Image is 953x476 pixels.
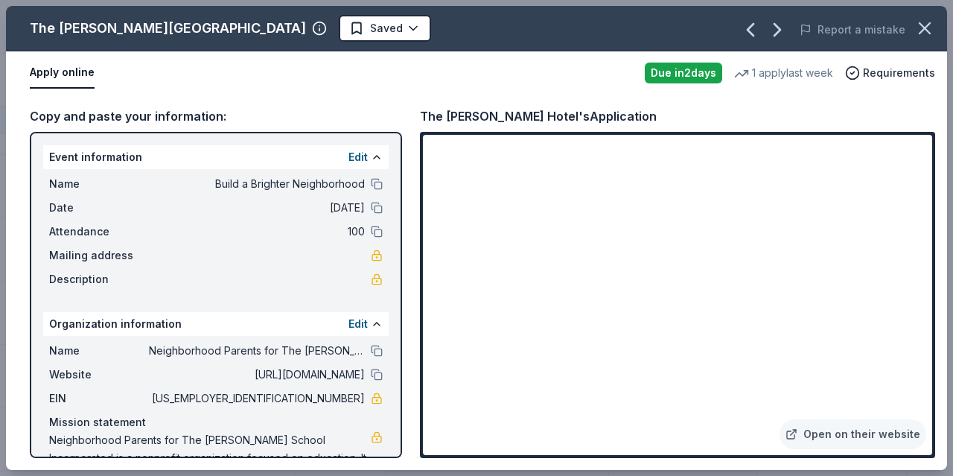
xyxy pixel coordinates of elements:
[370,19,403,37] span: Saved
[339,15,431,42] button: Saved
[49,342,149,360] span: Name
[645,63,722,83] div: Due in 2 days
[149,390,365,407] span: [US_EMPLOYER_IDENTIFICATION_NUMBER]
[49,270,149,288] span: Description
[30,57,95,89] button: Apply online
[149,199,365,217] span: [DATE]
[845,64,935,82] button: Requirements
[49,223,149,241] span: Attendance
[49,413,383,431] div: Mission statement
[49,247,149,264] span: Mailing address
[780,419,926,449] a: Open on their website
[800,21,905,39] button: Report a mistake
[49,366,149,384] span: Website
[863,64,935,82] span: Requirements
[149,366,365,384] span: [URL][DOMAIN_NAME]
[30,16,306,40] div: The [PERSON_NAME][GEOGRAPHIC_DATA]
[49,175,149,193] span: Name
[30,107,402,126] div: Copy and paste your information:
[149,223,365,241] span: 100
[348,148,368,166] button: Edit
[149,342,365,360] span: Neighborhood Parents for The [PERSON_NAME] School Incorporated
[734,64,833,82] div: 1 apply last week
[43,145,389,169] div: Event information
[49,199,149,217] span: Date
[348,315,368,333] button: Edit
[149,175,365,193] span: Build a Brighter Neighborhood
[420,107,657,126] div: The [PERSON_NAME] Hotel's Application
[49,390,149,407] span: EIN
[43,312,389,336] div: Organization information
